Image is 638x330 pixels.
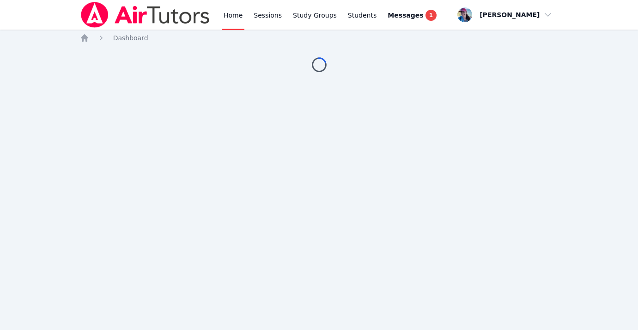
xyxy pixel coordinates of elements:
[425,10,437,21] span: 1
[80,33,559,43] nav: Breadcrumb
[80,2,211,28] img: Air Tutors
[113,33,148,43] a: Dashboard
[113,34,148,42] span: Dashboard
[388,11,423,20] span: Messages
